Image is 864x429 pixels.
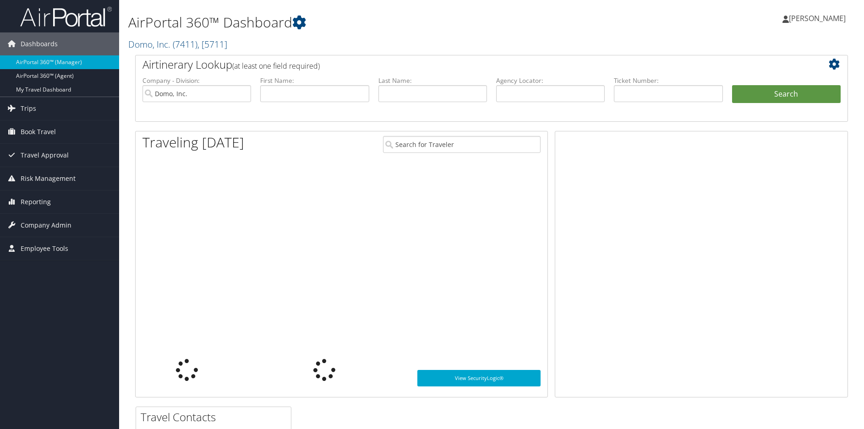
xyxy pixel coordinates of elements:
[21,167,76,190] span: Risk Management
[378,76,487,85] label: Last Name:
[614,76,722,85] label: Ticket Number:
[21,33,58,55] span: Dashboards
[496,76,605,85] label: Agency Locator:
[141,409,291,425] h2: Travel Contacts
[417,370,541,386] a: View SecurityLogic®
[142,76,251,85] label: Company - Division:
[142,133,244,152] h1: Traveling [DATE]
[782,5,855,32] a: [PERSON_NAME]
[21,190,51,213] span: Reporting
[732,85,841,103] button: Search
[128,38,227,50] a: Domo, Inc.
[21,120,56,143] span: Book Travel
[21,144,69,167] span: Travel Approval
[21,237,68,260] span: Employee Tools
[21,214,71,237] span: Company Admin
[20,6,112,27] img: airportal-logo.png
[383,136,541,153] input: Search for Traveler
[128,13,612,32] h1: AirPortal 360™ Dashboard
[789,13,846,23] span: [PERSON_NAME]
[260,76,369,85] label: First Name:
[142,57,782,72] h2: Airtinerary Lookup
[173,38,197,50] span: ( 7411 )
[197,38,227,50] span: , [ 5711 ]
[232,61,320,71] span: (at least one field required)
[21,97,36,120] span: Trips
